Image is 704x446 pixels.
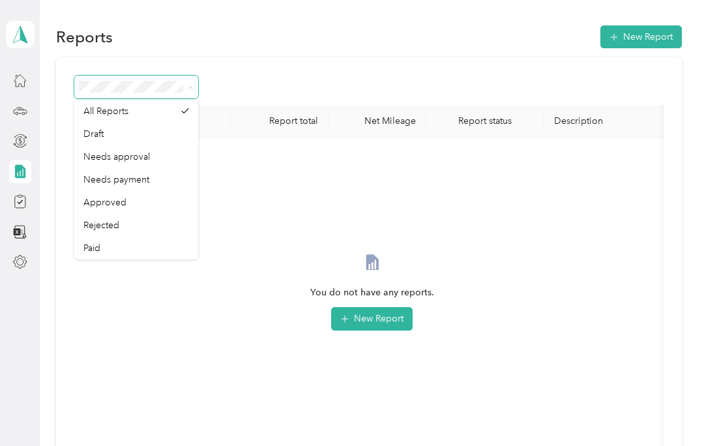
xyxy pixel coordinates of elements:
[83,220,119,231] span: Rejected
[83,174,149,185] span: Needs payment
[231,105,329,138] th: Report total
[331,307,413,331] button: New Report
[600,25,682,48] button: New Report
[544,105,674,138] th: Description
[310,286,434,300] span: You do not have any reports.
[83,243,100,254] span: Paid
[83,106,128,117] span: All Reports
[83,128,104,140] span: Draft
[631,373,704,446] iframe: Everlance-gr Chat Button Frame
[437,115,533,126] div: Report status
[83,197,126,208] span: Approved
[56,30,113,44] h1: Reports
[329,105,426,138] th: Net Mileage
[83,151,150,162] span: Needs approval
